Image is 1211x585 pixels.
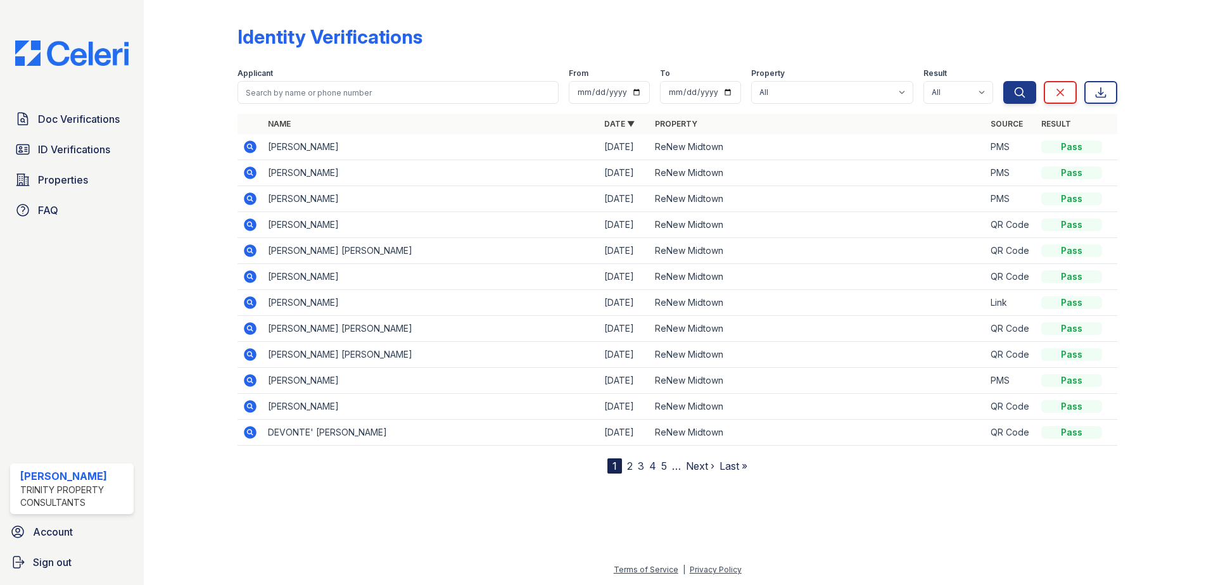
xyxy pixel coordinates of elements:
[263,290,599,316] td: [PERSON_NAME]
[650,342,986,368] td: ReNew Midtown
[986,420,1036,446] td: QR Code
[599,420,650,446] td: [DATE]
[38,203,58,218] span: FAQ
[20,469,129,484] div: [PERSON_NAME]
[1041,167,1102,179] div: Pass
[599,134,650,160] td: [DATE]
[5,519,139,544] a: Account
[5,550,139,575] a: Sign out
[986,160,1036,186] td: PMS
[1041,400,1102,413] div: Pass
[1041,296,1102,309] div: Pass
[1041,141,1102,153] div: Pass
[38,111,120,127] span: Doc Verifications
[627,460,633,472] a: 2
[986,186,1036,212] td: PMS
[599,290,650,316] td: [DATE]
[638,460,644,472] a: 3
[263,394,599,420] td: [PERSON_NAME]
[986,238,1036,264] td: QR Code
[1041,426,1102,439] div: Pass
[1041,322,1102,335] div: Pass
[263,134,599,160] td: [PERSON_NAME]
[599,368,650,394] td: [DATE]
[599,238,650,264] td: [DATE]
[20,484,129,509] div: Trinity Property Consultants
[650,290,986,316] td: ReNew Midtown
[650,264,986,290] td: ReNew Midtown
[263,316,599,342] td: [PERSON_NAME] [PERSON_NAME]
[923,68,947,79] label: Result
[38,142,110,157] span: ID Verifications
[263,264,599,290] td: [PERSON_NAME]
[599,316,650,342] td: [DATE]
[986,316,1036,342] td: QR Code
[686,460,714,472] a: Next ›
[10,167,134,192] a: Properties
[661,460,667,472] a: 5
[1041,348,1102,361] div: Pass
[604,119,635,129] a: Date ▼
[650,238,986,264] td: ReNew Midtown
[1041,119,1071,129] a: Result
[650,134,986,160] td: ReNew Midtown
[263,420,599,446] td: DEVONTE' [PERSON_NAME]
[238,81,559,104] input: Search by name or phone number
[263,342,599,368] td: [PERSON_NAME] [PERSON_NAME]
[38,172,88,187] span: Properties
[263,368,599,394] td: [PERSON_NAME]
[690,565,742,574] a: Privacy Policy
[650,160,986,186] td: ReNew Midtown
[986,368,1036,394] td: PMS
[10,198,134,223] a: FAQ
[650,212,986,238] td: ReNew Midtown
[1041,244,1102,257] div: Pass
[660,68,670,79] label: To
[649,460,656,472] a: 4
[1041,192,1102,205] div: Pass
[263,212,599,238] td: [PERSON_NAME]
[650,420,986,446] td: ReNew Midtown
[238,68,273,79] label: Applicant
[986,342,1036,368] td: QR Code
[238,25,422,48] div: Identity Verifications
[599,264,650,290] td: [DATE]
[268,119,291,129] a: Name
[672,458,681,474] span: …
[263,160,599,186] td: [PERSON_NAME]
[10,106,134,132] a: Doc Verifications
[599,160,650,186] td: [DATE]
[33,524,73,539] span: Account
[599,394,650,420] td: [DATE]
[10,137,134,162] a: ID Verifications
[1041,270,1102,283] div: Pass
[569,68,588,79] label: From
[986,134,1036,160] td: PMS
[33,555,72,570] span: Sign out
[683,565,685,574] div: |
[650,316,986,342] td: ReNew Midtown
[1041,218,1102,231] div: Pass
[650,368,986,394] td: ReNew Midtown
[650,186,986,212] td: ReNew Midtown
[655,119,697,129] a: Property
[599,186,650,212] td: [DATE]
[720,460,747,472] a: Last »
[263,186,599,212] td: [PERSON_NAME]
[986,264,1036,290] td: QR Code
[650,394,986,420] td: ReNew Midtown
[599,212,650,238] td: [DATE]
[599,342,650,368] td: [DATE]
[986,290,1036,316] td: Link
[5,41,139,66] img: CE_Logo_Blue-a8612792a0a2168367f1c8372b55b34899dd931a85d93a1a3d3e32e68fde9ad4.png
[991,119,1023,129] a: Source
[986,212,1036,238] td: QR Code
[263,238,599,264] td: [PERSON_NAME] [PERSON_NAME]
[607,458,622,474] div: 1
[614,565,678,574] a: Terms of Service
[751,68,785,79] label: Property
[986,394,1036,420] td: QR Code
[1041,374,1102,387] div: Pass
